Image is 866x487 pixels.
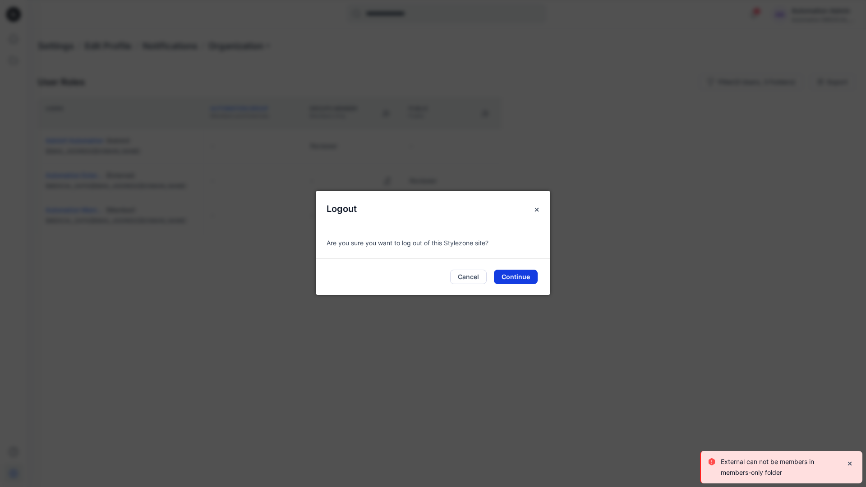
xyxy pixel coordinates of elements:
[327,238,539,248] p: Are you sure you want to log out of this Stylezone site?
[721,456,839,478] p: External can not be members in members-only folder
[696,447,866,487] div: Notifications-bottom-right
[529,202,545,218] button: Close
[316,191,368,227] h5: Logout
[450,270,487,284] button: Cancel
[494,270,538,284] button: Continue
